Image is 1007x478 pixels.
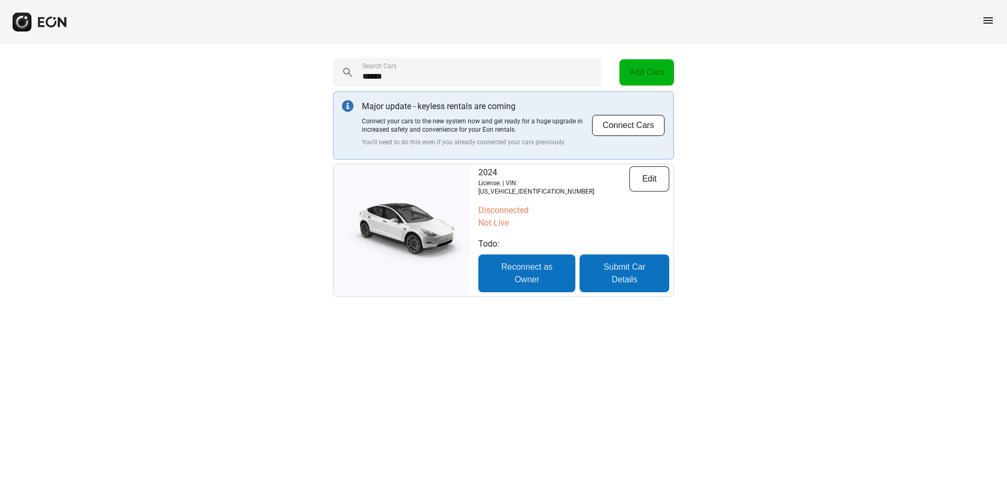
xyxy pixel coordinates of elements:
button: Submit Car Details [580,254,669,292]
img: car [334,196,470,264]
p: You'll need to do this even if you already connected your cars previously. [362,138,592,146]
p: Todo: [478,238,669,250]
img: info [342,100,353,112]
p: Disconnected [478,204,669,217]
button: Reconnect as Owner [478,254,575,292]
span: menu [982,14,994,27]
button: Connect Cars [592,114,665,136]
p: Connect your cars to the new system now and get ready for a huge upgrade in increased safety and ... [362,117,592,134]
label: Search Cars [362,62,397,70]
p: License: | VIN: [US_VEHICLE_IDENTIFICATION_NUMBER] [478,179,629,196]
p: 2024 [478,166,629,179]
p: Major update - keyless rentals are coming [362,100,592,113]
button: Edit [629,166,669,192]
p: Not Live [478,217,669,229]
